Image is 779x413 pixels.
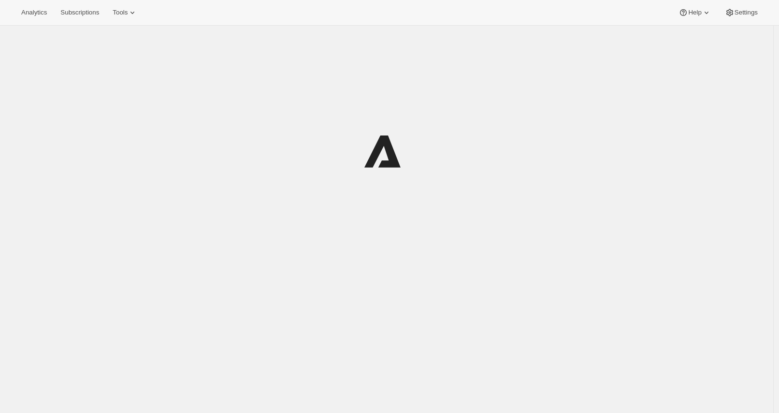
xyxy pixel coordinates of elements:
[673,6,717,19] button: Help
[21,9,47,16] span: Analytics
[55,6,105,19] button: Subscriptions
[113,9,128,16] span: Tools
[107,6,143,19] button: Tools
[719,6,764,19] button: Settings
[735,9,758,16] span: Settings
[15,6,53,19] button: Analytics
[60,9,99,16] span: Subscriptions
[688,9,701,16] span: Help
